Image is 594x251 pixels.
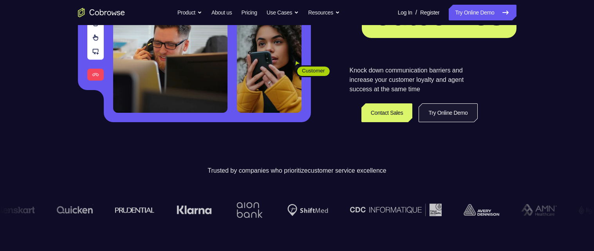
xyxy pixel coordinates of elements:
[420,5,439,20] a: Register
[233,194,265,226] img: Aion Bank
[463,204,499,216] img: avery-dennison
[350,204,441,216] img: CDC Informatique
[361,103,413,122] a: Contact Sales
[176,205,211,215] img: Klarna
[237,20,302,113] img: A customer holding their phone
[287,204,328,216] img: Shiftmed
[267,5,299,20] button: Use Cases
[78,8,125,17] a: Go to the home page
[350,66,478,94] p: Knock down communication barriers and increase your customer loyalty and agent success at the sam...
[308,167,386,174] span: customer service excellence
[398,5,412,20] a: Log In
[415,8,417,17] span: /
[177,5,202,20] button: Product
[115,207,154,213] img: prudential
[211,5,232,20] a: About us
[308,5,340,20] button: Resources
[449,5,516,20] a: Try Online Demo
[241,5,257,20] a: Pricing
[419,103,477,122] a: Try Online Demo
